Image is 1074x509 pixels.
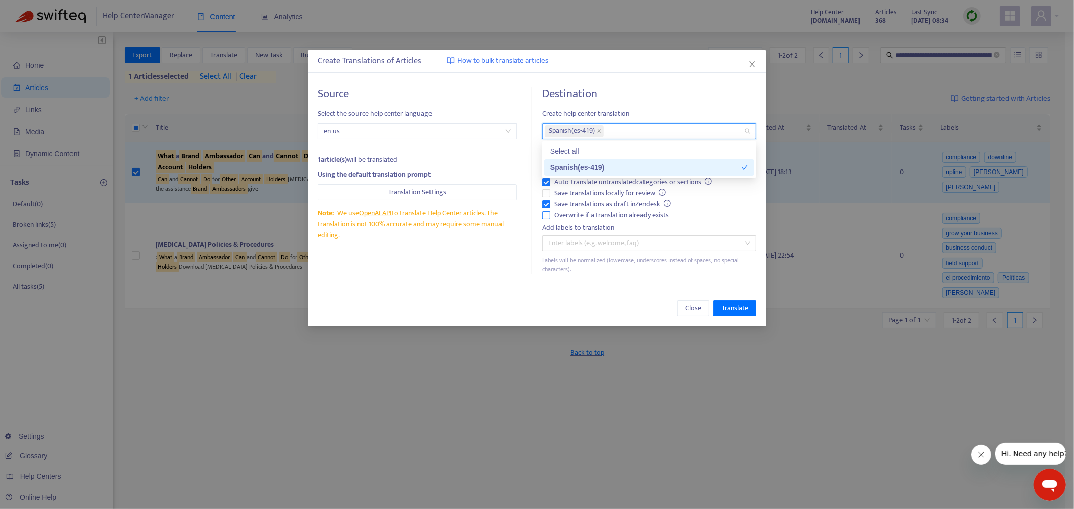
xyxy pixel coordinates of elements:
[447,55,548,67] a: How to bulk translate articles
[324,124,511,139] span: en-us
[597,128,602,134] span: close
[713,300,756,316] button: Translate
[318,154,517,165] div: will be translated
[457,55,548,67] span: How to bulk translate articles
[549,125,595,137] span: Spanish ( es-419 )
[748,60,756,68] span: close
[6,7,73,15] span: Hi. Need any help?
[705,178,712,185] span: info-circle
[550,188,670,199] span: Save translations locally for review
[318,184,517,200] button: Translation Settings
[318,87,517,101] h4: Source
[971,445,991,465] iframe: Close message
[318,108,517,119] span: Select the source help center language
[550,162,741,173] div: Spanish ( es-419 )
[447,57,455,65] img: image-link
[1034,469,1066,501] iframe: Button to launch messaging window
[542,87,756,101] h4: Destination
[544,143,754,159] div: Select all
[542,256,756,275] div: Labels will be normalized (lowercase, underscores instead of spaces, no special characters).
[664,200,671,207] span: info-circle
[741,164,748,171] span: check
[659,189,666,196] span: info-circle
[318,55,756,67] div: Create Translations of Articles
[677,300,709,316] button: Close
[388,187,446,198] span: Translation Settings
[550,210,673,221] span: Overwrite if a translation already exists
[318,154,347,165] strong: 1 article(s)
[318,207,334,219] span: Note:
[360,207,392,219] a: OpenAI API
[318,169,517,180] div: Using the default translation prompt
[747,59,758,70] button: Close
[722,303,748,314] span: Translate
[685,303,701,314] span: Close
[318,208,517,241] div: We use to translate Help Center articles. The translation is not 100% accurate and may require so...
[995,443,1066,465] iframe: Message from company
[542,108,756,119] span: Create help center translation
[542,222,756,233] div: Add labels to translation
[550,146,748,157] div: Select all
[550,177,717,188] span: Auto-translate untranslated categories or sections
[550,199,675,210] span: Save translations as draft in Zendesk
